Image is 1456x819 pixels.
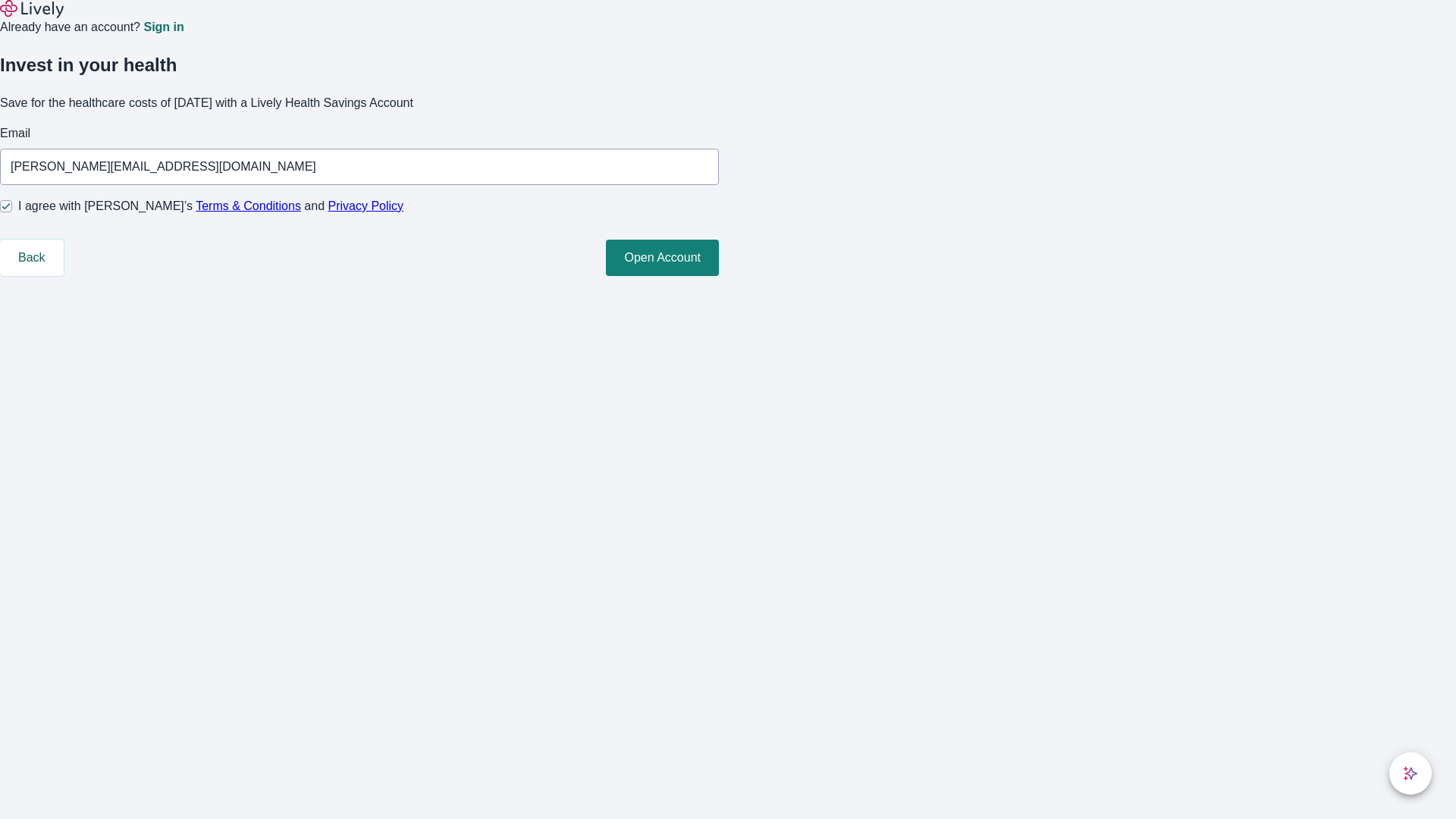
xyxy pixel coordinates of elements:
button: Open Account [606,240,719,276]
a: Terms & Conditions [196,199,301,212]
a: Privacy Policy [328,199,404,212]
svg: Lively AI Assistant [1403,766,1418,781]
span: I agree with [PERSON_NAME]’s and [18,197,403,215]
a: Sign in [143,21,184,33]
button: chat [1389,752,1432,795]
